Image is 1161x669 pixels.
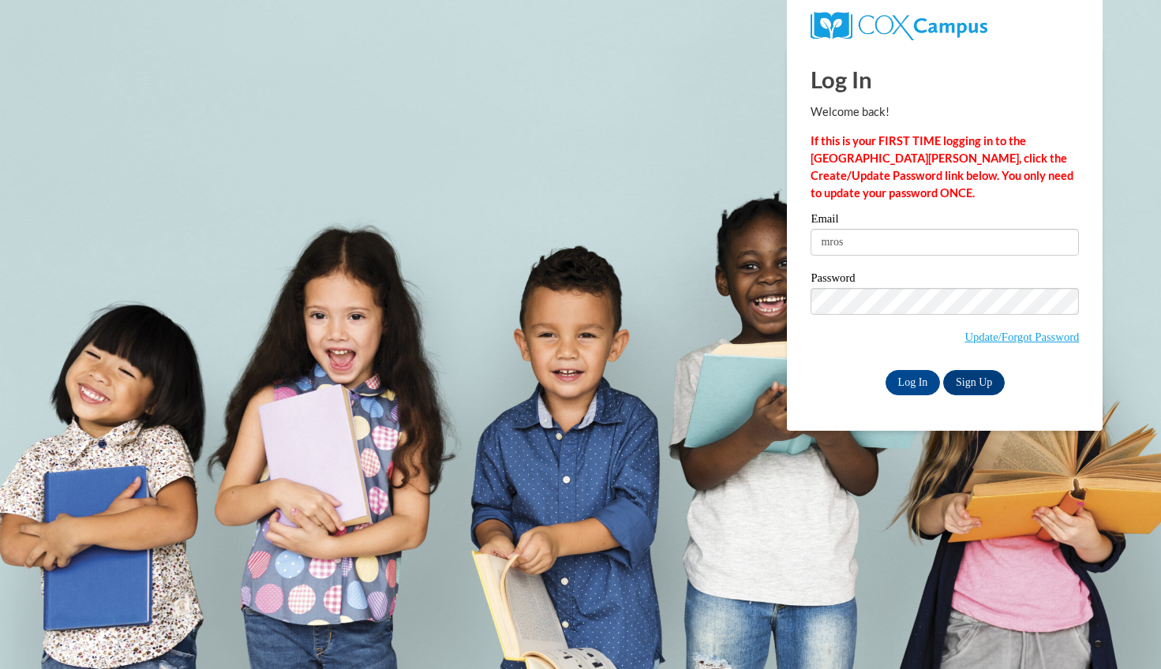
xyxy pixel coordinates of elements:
a: COX Campus [811,18,987,32]
img: COX Campus [811,12,987,40]
label: Password [811,272,1079,288]
a: Sign Up [943,370,1005,395]
p: Welcome back! [811,103,1079,121]
strong: If this is your FIRST TIME logging in to the [GEOGRAPHIC_DATA][PERSON_NAME], click the Create/Upd... [811,134,1073,200]
a: Update/Forgot Password [964,331,1079,343]
label: Email [811,213,1079,229]
input: Log In [886,370,941,395]
h1: Log In [811,63,1079,95]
